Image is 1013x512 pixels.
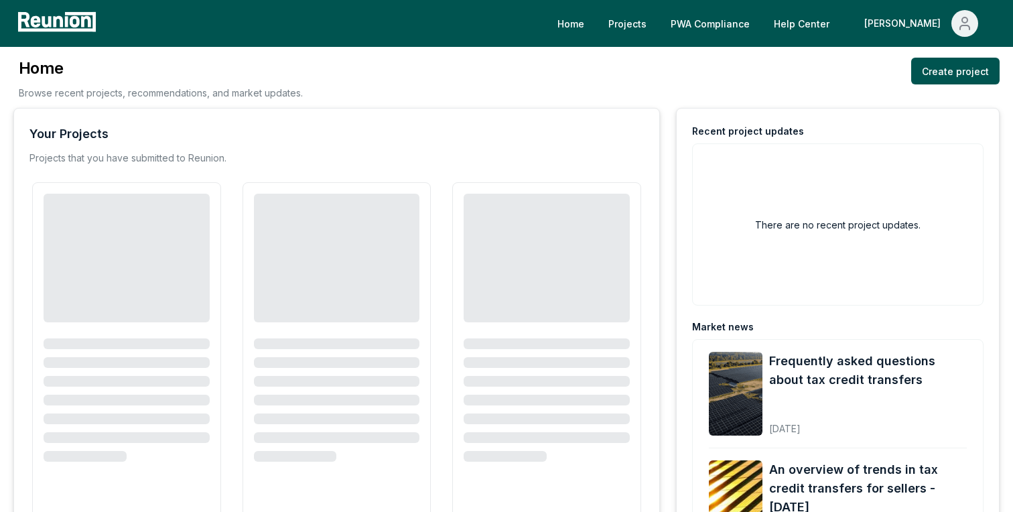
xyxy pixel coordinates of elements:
h3: Home [19,58,303,79]
div: Your Projects [29,125,109,143]
a: Projects [598,10,657,37]
p: Projects that you have submitted to Reunion. [29,151,226,165]
h2: There are no recent project updates. [755,218,921,232]
div: [PERSON_NAME] [864,10,946,37]
a: Create project [911,58,1000,84]
a: Home [547,10,595,37]
p: Browse recent projects, recommendations, and market updates. [19,86,303,100]
a: PWA Compliance [660,10,760,37]
nav: Main [547,10,1000,37]
div: Market news [692,320,754,334]
div: [DATE] [769,412,967,436]
a: Help Center [763,10,840,37]
a: Frequently asked questions about tax credit transfers [769,352,967,389]
img: Frequently asked questions about tax credit transfers [709,352,762,436]
button: [PERSON_NAME] [854,10,989,37]
div: Recent project updates [692,125,804,138]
